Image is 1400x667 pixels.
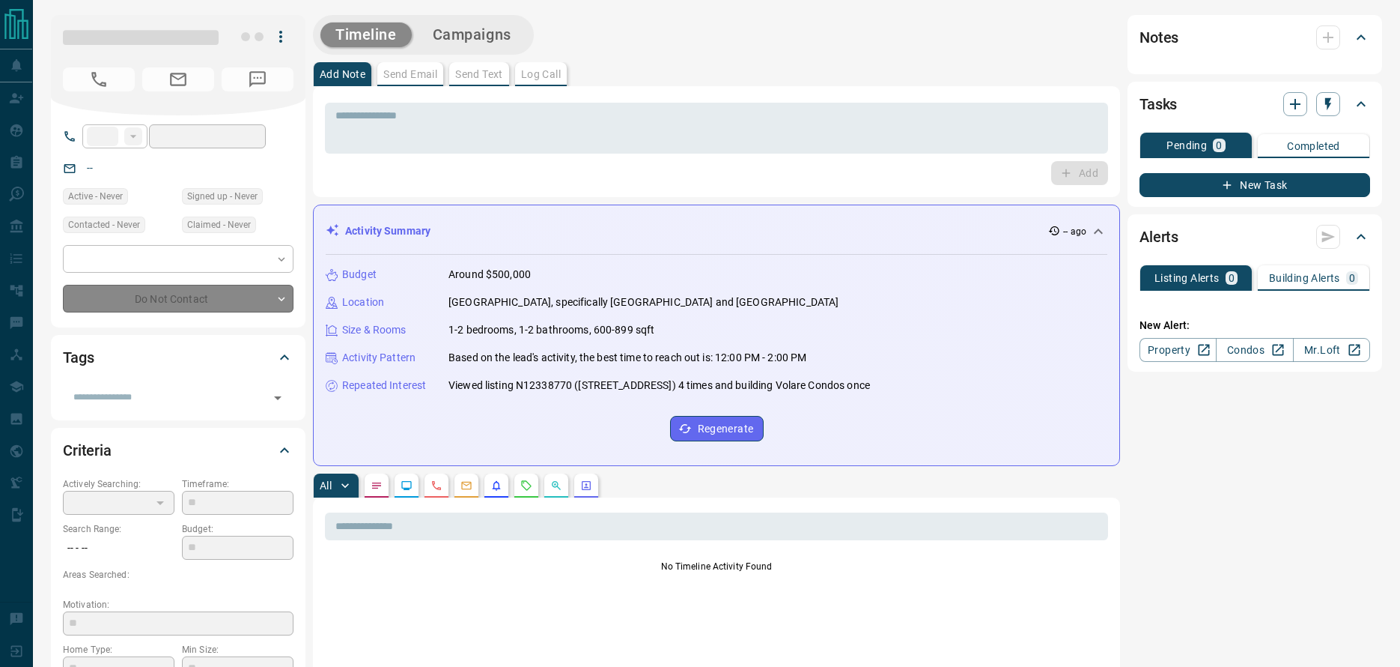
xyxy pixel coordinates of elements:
a: Mr.Loft [1293,338,1370,362]
div: Tasks [1139,86,1370,122]
p: Home Type: [63,643,174,657]
span: Claimed - Never [187,217,251,232]
h2: Notes [1139,25,1178,49]
p: Search Range: [63,522,174,536]
button: Campaigns [418,22,526,47]
span: No Number [222,67,293,91]
svg: Listing Alerts [490,480,502,492]
p: 0 [1229,273,1235,283]
button: New Task [1139,173,1370,197]
h2: Alerts [1139,225,1178,249]
p: -- - -- [63,536,174,561]
p: Viewed listing N12338770 ([STREET_ADDRESS]) 4 times and building Volare Condos once [448,378,870,393]
h2: Tags [63,345,94,369]
a: Property [1139,338,1217,362]
p: Areas Searched: [63,568,293,582]
span: No Email [142,67,214,91]
p: [GEOGRAPHIC_DATA], specifically [GEOGRAPHIC_DATA] and [GEOGRAPHIC_DATA] [448,295,839,310]
span: Signed up - Never [187,189,258,204]
svg: Emails [460,480,472,492]
p: 0 [1216,140,1222,151]
p: Min Size: [182,643,293,657]
svg: Lead Browsing Activity [401,480,413,492]
button: Timeline [320,22,412,47]
p: -- ago [1063,225,1086,238]
div: Tags [63,339,293,375]
p: Completed [1287,141,1340,151]
p: Around $500,000 [448,267,531,283]
p: Activity Pattern [342,350,416,366]
svg: Calls [430,480,442,492]
p: No Timeline Activity Found [325,560,1108,573]
div: Alerts [1139,219,1370,255]
div: Criteria [63,432,293,468]
span: No Number [63,67,135,91]
h2: Tasks [1139,92,1177,116]
button: Regenerate [670,416,764,441]
p: All [320,480,332,491]
p: Listing Alerts [1154,273,1220,283]
p: Budget [342,267,377,283]
p: 1-2 bedrooms, 1-2 bathrooms, 600-899 sqft [448,322,654,338]
svg: Opportunities [550,480,562,492]
p: Actively Searching: [63,477,174,491]
p: Activity Summary [345,223,430,239]
a: -- [87,162,93,174]
a: Condos [1216,338,1293,362]
p: Timeframe: [182,477,293,491]
svg: Requests [520,480,532,492]
svg: Agent Actions [580,480,592,492]
p: Pending [1166,140,1207,151]
p: Add Note [320,69,365,79]
p: Location [342,295,384,310]
div: Do Not Contact [63,285,293,313]
span: Active - Never [68,189,123,204]
p: Budget: [182,522,293,536]
h2: Criteria [63,438,112,462]
p: Motivation: [63,598,293,612]
span: Contacted - Never [68,217,140,232]
p: Repeated Interest [342,378,426,393]
p: 0 [1349,273,1355,283]
p: New Alert: [1139,318,1370,333]
p: Building Alerts [1269,273,1340,283]
div: Notes [1139,19,1370,55]
div: Activity Summary-- ago [326,217,1107,245]
button: Open [267,387,288,408]
p: Size & Rooms [342,322,407,338]
p: Based on the lead's activity, the best time to reach out is: 12:00 PM - 2:00 PM [448,350,806,366]
svg: Notes [371,480,383,492]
